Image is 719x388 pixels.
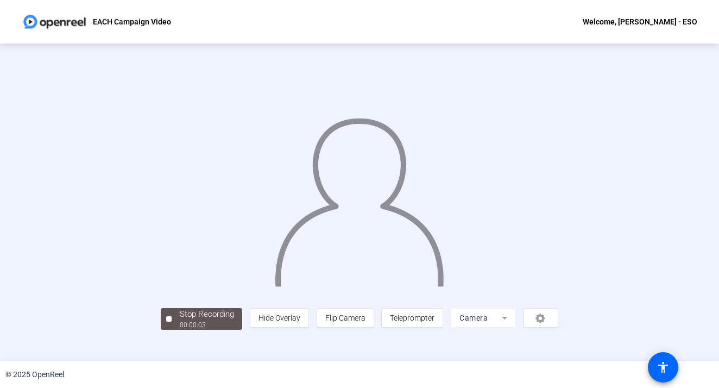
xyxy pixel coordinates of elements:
[583,15,697,28] div: Welcome, [PERSON_NAME] - ESO
[390,314,434,322] span: Teleprompter
[161,308,242,330] button: Stop Recording00:00:03
[180,320,234,330] div: 00:00:03
[22,11,87,33] img: OpenReel logo
[381,308,443,328] button: Teleprompter
[5,369,64,380] div: © 2025 OpenReel
[180,308,234,321] div: Stop Recording
[317,308,374,328] button: Flip Camera
[93,15,171,28] p: EACH Campaign Video
[274,108,446,286] img: overlay
[657,361,670,374] mat-icon: accessibility
[325,314,365,322] span: Flip Camera
[258,314,300,322] span: Hide Overlay
[250,308,309,328] button: Hide Overlay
